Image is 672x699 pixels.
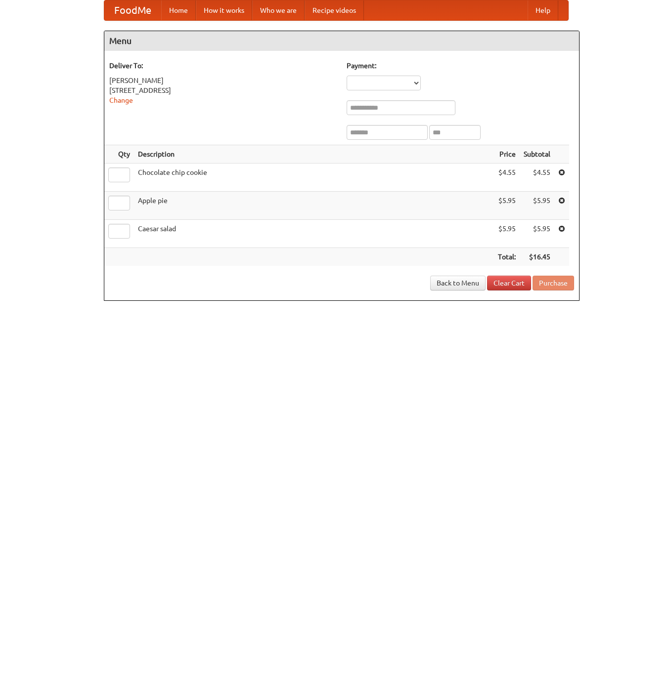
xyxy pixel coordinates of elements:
[109,85,337,95] div: [STREET_ADDRESS]
[494,164,520,192] td: $4.55
[305,0,364,20] a: Recipe videos
[134,220,494,248] td: Caesar salad
[347,61,574,71] h5: Payment:
[109,96,133,104] a: Change
[528,0,558,20] a: Help
[494,248,520,266] th: Total:
[252,0,305,20] a: Who we are
[104,0,161,20] a: FoodMe
[520,220,554,248] td: $5.95
[520,164,554,192] td: $4.55
[494,192,520,220] td: $5.95
[520,192,554,220] td: $5.95
[134,164,494,192] td: Chocolate chip cookie
[109,61,337,71] h5: Deliver To:
[487,276,531,290] a: Clear Cart
[430,276,486,290] a: Back to Menu
[161,0,196,20] a: Home
[109,76,337,85] div: [PERSON_NAME]
[494,220,520,248] td: $5.95
[520,248,554,266] th: $16.45
[104,31,579,51] h4: Menu
[533,276,574,290] button: Purchase
[196,0,252,20] a: How it works
[520,145,554,164] th: Subtotal
[494,145,520,164] th: Price
[134,192,494,220] td: Apple pie
[134,145,494,164] th: Description
[104,145,134,164] th: Qty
